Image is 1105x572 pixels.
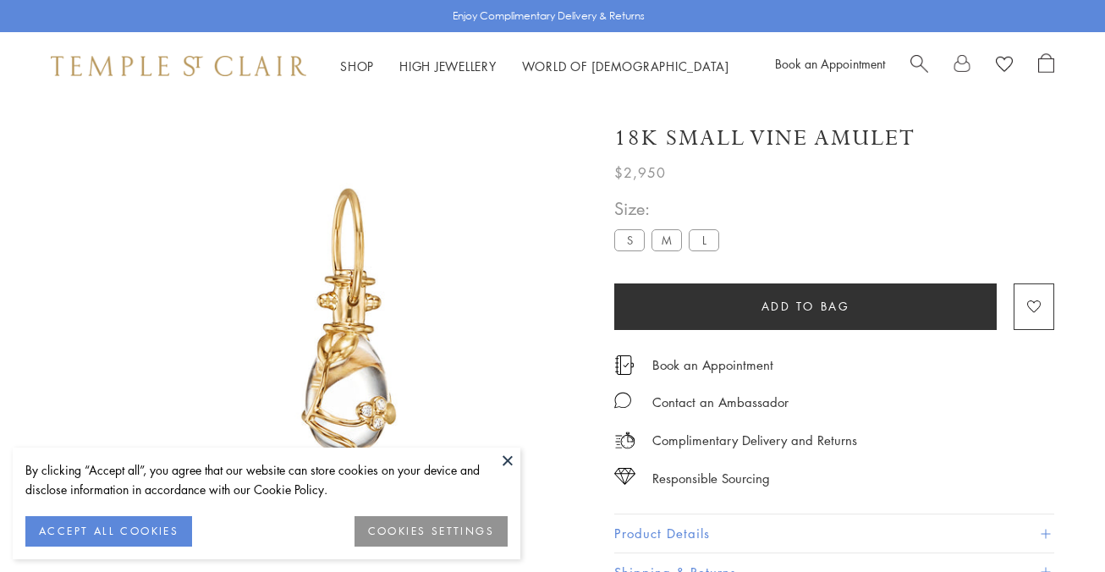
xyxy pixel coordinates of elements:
a: View Wishlist [996,53,1013,79]
button: Product Details [614,514,1054,553]
img: Temple St. Clair [51,56,306,76]
p: Complimentary Delivery and Returns [652,430,857,451]
span: $2,950 [614,162,666,184]
span: Add to bag [761,297,850,316]
a: High JewelleryHigh Jewellery [399,58,497,74]
button: COOKIES SETTINGS [355,516,508,547]
div: By clicking “Accept all”, you agree that our website can store cookies on your device and disclos... [25,460,508,499]
p: Enjoy Complimentary Delivery & Returns [453,8,645,25]
div: Contact an Ambassador [652,392,789,413]
label: L [689,229,719,250]
a: Book an Appointment [775,55,885,72]
h1: 18K Small Vine Amulet [614,124,915,153]
img: icon_delivery.svg [614,430,635,451]
img: MessageIcon-01_2.svg [614,392,631,409]
a: ShopShop [340,58,374,74]
label: M [651,229,682,250]
div: Responsible Sourcing [652,468,770,489]
img: icon_appointment.svg [614,355,635,375]
button: Add to bag [614,283,997,330]
span: Size: [614,195,726,223]
iframe: Gorgias live chat messenger [1020,492,1088,555]
button: ACCEPT ALL COOKIES [25,516,192,547]
a: Open Shopping Bag [1038,53,1054,79]
nav: Main navigation [340,56,729,77]
a: World of [DEMOGRAPHIC_DATA]World of [DEMOGRAPHIC_DATA] [522,58,729,74]
a: Search [910,53,928,79]
img: icon_sourcing.svg [614,468,635,485]
label: S [614,229,645,250]
a: Book an Appointment [652,355,773,374]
